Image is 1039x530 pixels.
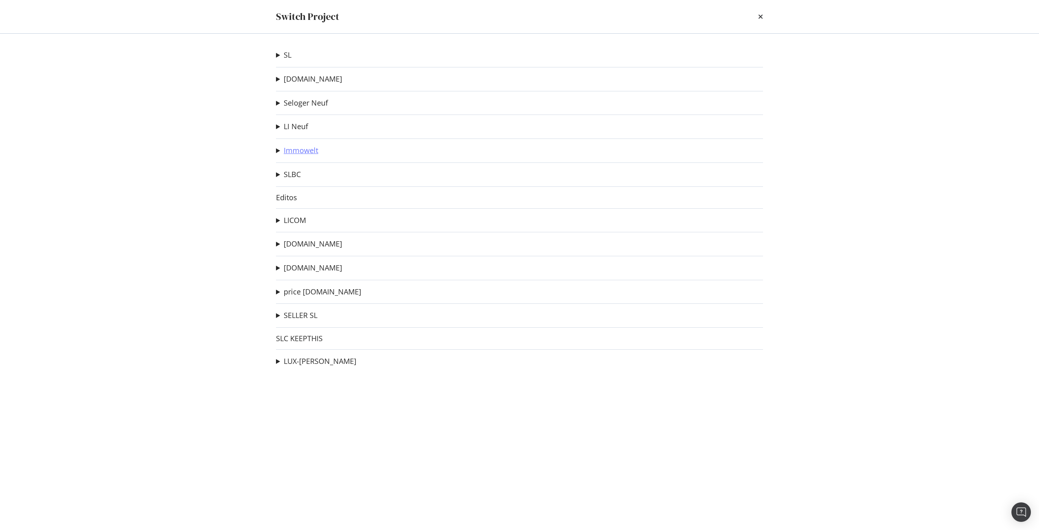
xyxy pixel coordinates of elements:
summary: LICOM [276,215,306,226]
div: Open Intercom Messenger [1011,502,1031,522]
a: SL [284,51,291,59]
a: price [DOMAIN_NAME] [284,288,361,296]
summary: Seloger Neuf [276,98,328,108]
div: times [758,10,763,24]
summary: Immowelt [276,145,318,156]
summary: LUX-[PERSON_NAME] [276,356,356,367]
a: Immowelt [284,146,318,155]
a: SLC KEEPTHIS [276,334,323,343]
a: [DOMAIN_NAME] [284,264,342,272]
a: LICOM [284,216,306,225]
a: [DOMAIN_NAME] [284,240,342,248]
a: SLBC [284,170,301,179]
a: [DOMAIN_NAME] [284,75,342,83]
summary: [DOMAIN_NAME] [276,74,342,84]
summary: price [DOMAIN_NAME] [276,287,361,297]
a: LI Neuf [284,122,308,131]
summary: [DOMAIN_NAME] [276,263,342,273]
a: SELLER SL [284,311,317,320]
summary: SLBC [276,169,301,180]
a: Editos [276,193,297,202]
summary: LI Neuf [276,121,308,132]
a: Seloger Neuf [284,99,328,107]
a: LUX-[PERSON_NAME] [284,357,356,366]
summary: SELLER SL [276,310,317,321]
summary: SL [276,50,291,61]
summary: [DOMAIN_NAME] [276,239,342,249]
div: Switch Project [276,10,339,24]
